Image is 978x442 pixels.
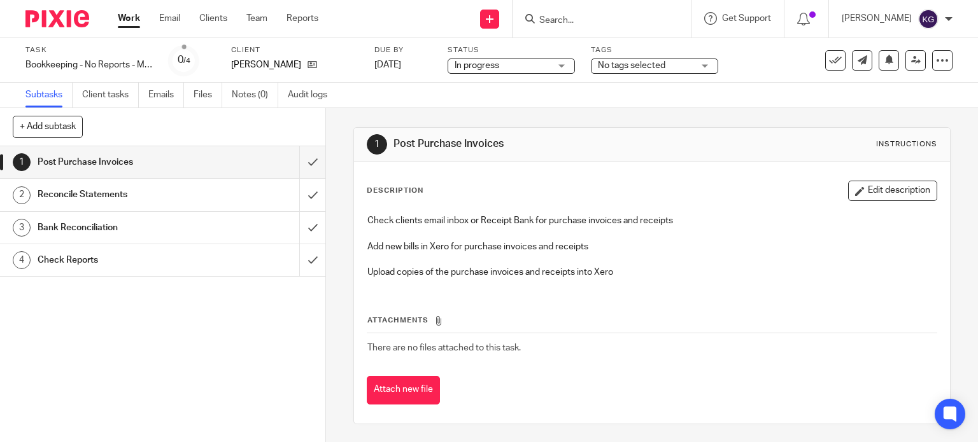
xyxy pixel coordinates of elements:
[25,83,73,107] a: Subtasks
[232,83,278,107] a: Notes (0)
[455,61,499,70] span: In progress
[38,251,204,270] h1: Check Reports
[13,186,31,204] div: 2
[38,185,204,204] h1: Reconcile Statements
[918,9,939,29] img: svg%3E
[367,186,423,196] p: Description
[183,57,190,64] small: /4
[13,219,31,237] div: 3
[722,14,771,23] span: Get Support
[367,317,429,324] span: Attachments
[374,45,432,55] label: Due by
[448,45,575,55] label: Status
[25,10,89,27] img: Pixie
[591,45,718,55] label: Tags
[367,214,937,227] p: Check clients email inbox or Receipt Bank for purchase invoices and receipts
[848,181,937,201] button: Edit description
[13,251,31,269] div: 4
[38,153,204,172] h1: Post Purchase Invoices
[82,83,139,107] a: Client tasks
[367,376,440,404] button: Attach new file
[287,12,318,25] a: Reports
[159,12,180,25] a: Email
[13,153,31,171] div: 1
[231,59,301,71] p: [PERSON_NAME]
[231,45,358,55] label: Client
[393,137,679,151] h1: Post Purchase Invoices
[288,83,337,107] a: Audit logs
[199,12,227,25] a: Clients
[367,343,521,352] span: There are no files attached to this task.
[367,266,937,279] p: Upload copies of the purchase invoices and receipts into Xero
[842,12,912,25] p: [PERSON_NAME]
[876,139,937,149] div: Instructions
[374,60,401,69] span: [DATE]
[38,218,204,237] h1: Bank Reconciliation
[367,240,937,253] p: Add new bills in Xero for purchase invoices and receipts
[25,59,153,71] div: Bookkeeping - No Reports - Monthly
[25,45,153,55] label: Task
[538,15,653,27] input: Search
[598,61,665,70] span: No tags selected
[13,116,83,137] button: + Add subtask
[118,12,140,25] a: Work
[367,134,387,155] div: 1
[178,53,190,67] div: 0
[148,83,184,107] a: Emails
[246,12,267,25] a: Team
[194,83,222,107] a: Files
